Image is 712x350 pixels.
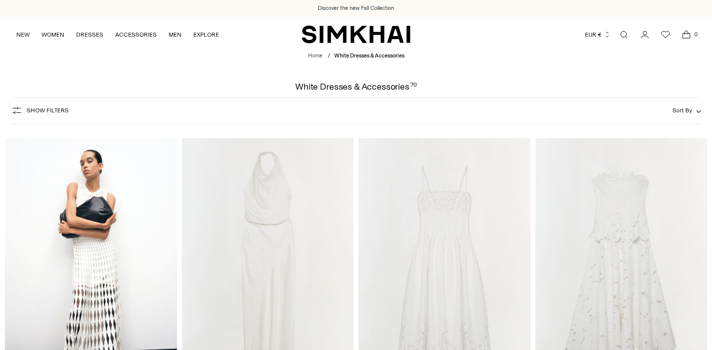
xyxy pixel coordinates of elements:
[318,4,394,12] a: Discover the new Fall Collection
[691,30,700,39] span: 0
[308,52,404,60] nav: breadcrumbs
[193,24,219,46] a: EXPLORE
[115,24,157,46] a: ACCESSORIES
[410,82,417,91] div: 70
[585,24,611,46] button: EUR €
[328,52,330,60] div: /
[295,82,417,91] h1: White Dresses & Accessories
[27,107,69,114] span: Show Filters
[16,24,30,46] a: NEW
[334,52,404,59] span: White Dresses & Accessories
[676,25,696,45] a: Open cart modal
[672,107,692,114] span: Sort By
[635,25,655,45] a: Go to the account page
[42,24,64,46] a: WOMEN
[672,105,701,116] button: Sort By
[656,25,675,45] a: Wishlist
[614,25,634,45] a: Open search modal
[169,24,181,46] a: MEN
[11,102,69,118] button: Show Filters
[302,25,410,44] a: SIMKHAI
[76,24,103,46] a: DRESSES
[663,303,702,340] iframe: Gorgias live chat messenger
[308,52,322,59] a: Home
